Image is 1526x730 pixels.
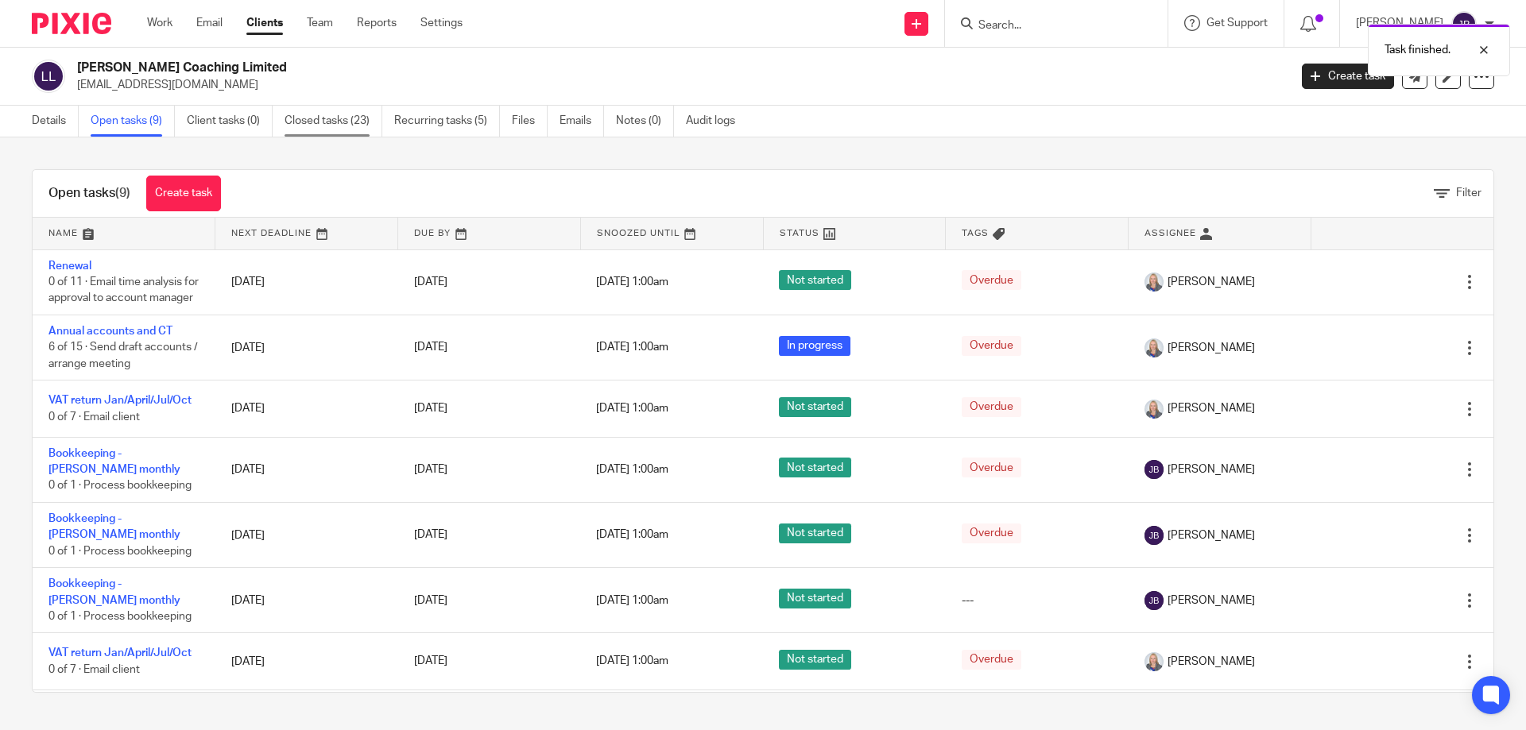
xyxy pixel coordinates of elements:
[1144,591,1164,610] img: svg%3E
[215,633,398,689] td: [DATE]
[91,106,175,137] a: Open tasks (9)
[597,229,680,238] span: Snoozed Until
[1144,652,1164,671] img: Debbie%20Noon%20Professional%20Photo.jpg
[48,481,192,492] span: 0 of 1 · Process bookkeeping
[596,404,668,415] span: [DATE] 1:00am
[414,530,447,541] span: [DATE]
[115,187,130,199] span: (9)
[48,342,198,370] span: 6 of 15 · Send draft accounts / arrange meeting
[962,593,1113,608] div: ---
[596,595,668,606] span: [DATE] 1:00am
[962,650,1021,670] span: Overdue
[779,458,851,477] span: Not started
[420,15,463,31] a: Settings
[596,656,668,667] span: [DATE] 1:00am
[1168,400,1255,416] span: [PERSON_NAME]
[414,656,447,667] span: [DATE]
[779,270,851,290] span: Not started
[1456,187,1481,199] span: Filter
[1385,42,1450,58] p: Task finished.
[596,276,668,288] span: [DATE] 1:00am
[285,106,382,137] a: Closed tasks (23)
[686,106,747,137] a: Audit logs
[307,15,333,31] a: Team
[779,650,851,670] span: Not started
[187,106,273,137] a: Client tasks (0)
[1144,460,1164,479] img: svg%3E
[215,568,398,633] td: [DATE]
[1302,64,1394,89] a: Create task
[77,60,1038,76] h2: [PERSON_NAME] Coaching Limited
[1168,274,1255,290] span: [PERSON_NAME]
[779,523,851,543] span: Not started
[215,503,398,568] td: [DATE]
[1168,654,1255,670] span: [PERSON_NAME]
[48,185,130,202] h1: Open tasks
[1168,462,1255,477] span: [PERSON_NAME]
[32,13,111,34] img: Pixie
[32,60,65,93] img: svg%3E
[596,530,668,541] span: [DATE] 1:00am
[560,106,604,137] a: Emails
[616,106,674,137] a: Notes (0)
[414,342,447,353] span: [DATE]
[48,326,172,337] a: Annual accounts and CT
[48,513,180,540] a: Bookkeeping - [PERSON_NAME] monthly
[48,411,140,423] span: 0 of 7 · Email client
[196,15,223,31] a: Email
[596,464,668,475] span: [DATE] 1:00am
[414,404,447,415] span: [DATE]
[48,578,180,605] a: Bookkeeping - [PERSON_NAME] monthly
[1144,272,1164,292] img: Debbie%20Noon%20Professional%20Photo.jpg
[77,77,1278,93] p: [EMAIL_ADDRESS][DOMAIN_NAME]
[414,595,447,606] span: [DATE]
[962,229,989,238] span: Tags
[779,397,851,417] span: Not started
[1168,340,1255,356] span: [PERSON_NAME]
[962,458,1021,477] span: Overdue
[1451,11,1477,37] img: svg%3E
[48,664,140,675] span: 0 of 7 · Email client
[779,336,850,356] span: In progress
[962,397,1021,417] span: Overdue
[962,523,1021,543] span: Overdue
[48,448,180,475] a: Bookkeeping - [PERSON_NAME] monthly
[962,270,1021,290] span: Overdue
[512,106,548,137] a: Files
[48,261,91,272] a: Renewal
[48,647,192,659] a: VAT return Jan/April/Jul/Oct
[48,546,192,557] span: 0 of 1 · Process bookkeeping
[48,611,192,622] span: 0 of 1 · Process bookkeeping
[779,589,851,608] span: Not started
[357,15,397,31] a: Reports
[1168,527,1255,543] span: [PERSON_NAME]
[780,229,819,238] span: Status
[215,437,398,502] td: [DATE]
[48,395,192,406] a: VAT return Jan/April/Jul/Oct
[414,464,447,475] span: [DATE]
[48,276,199,304] span: 0 of 11 · Email time analysis for approval to account manager
[246,15,283,31] a: Clients
[596,342,668,353] span: [DATE] 1:00am
[962,336,1021,356] span: Overdue
[1144,526,1164,545] img: svg%3E
[1168,593,1255,608] span: [PERSON_NAME]
[215,380,398,437] td: [DATE]
[32,106,79,137] a: Details
[147,15,172,31] a: Work
[394,106,500,137] a: Recurring tasks (5)
[215,315,398,380] td: [DATE]
[414,276,447,288] span: [DATE]
[1144,400,1164,419] img: Debbie%20Noon%20Professional%20Photo.jpg
[146,176,221,211] a: Create task
[1144,338,1164,357] img: Debbie%20Noon%20Professional%20Photo.jpg
[215,249,398,315] td: [DATE]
